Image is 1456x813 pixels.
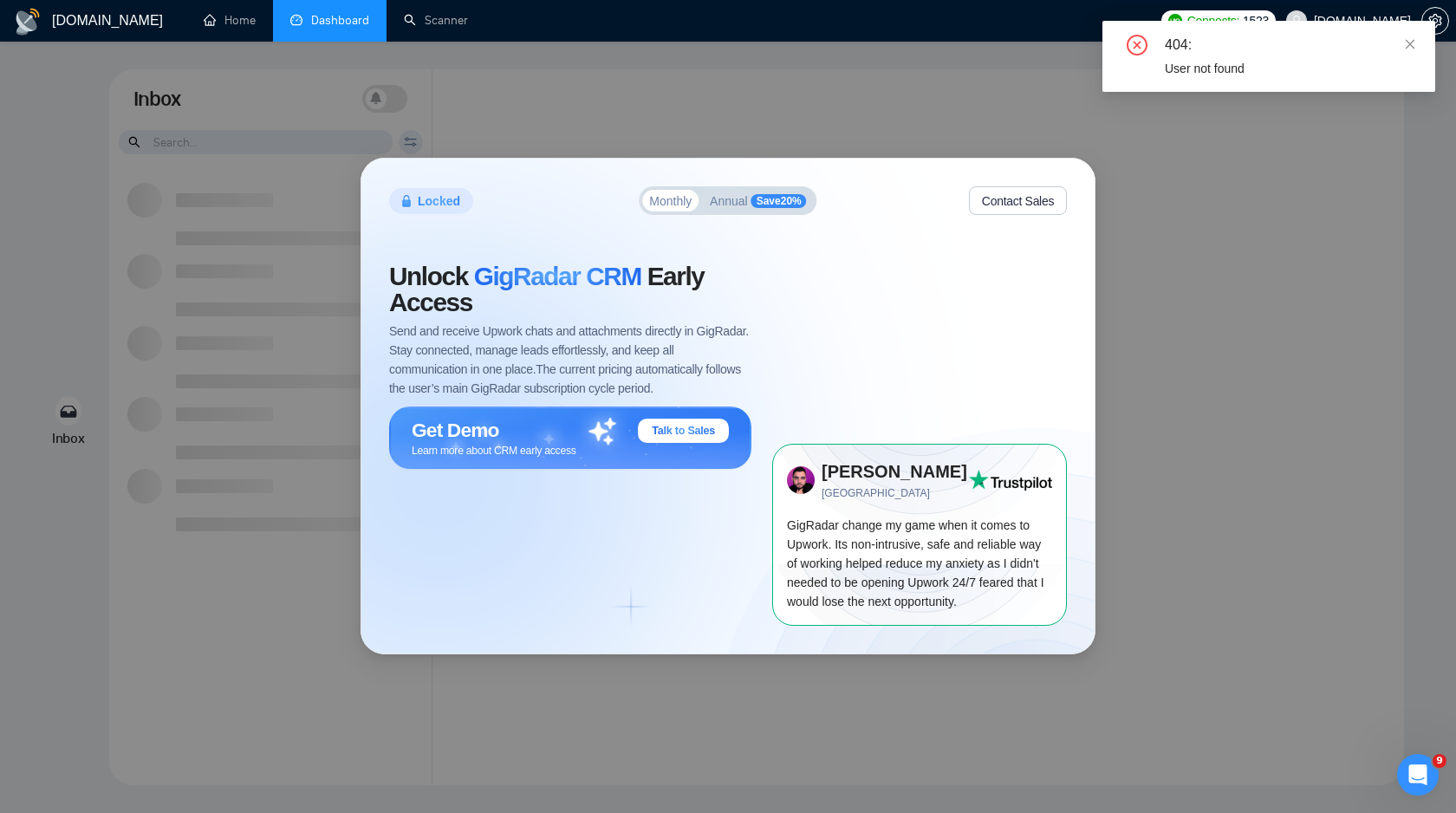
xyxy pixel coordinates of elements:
[1168,14,1182,28] img: upwork-logo.png
[787,519,1044,609] span: GigRadar change my game when it comes to Upwork. Its non-intrusive, safe and reliable way of work...
[1165,59,1414,78] div: User not found
[1421,14,1449,28] a: setting
[710,195,748,207] span: Annual
[1404,38,1416,50] span: close
[1290,15,1303,27] span: user
[642,190,699,211] button: Monthly
[1165,35,1414,55] div: 404:
[1433,754,1446,768] span: 9
[418,192,460,211] span: Locked
[1397,754,1439,796] iframe: Intercom live chat
[969,186,1067,215] button: Contact Sales
[412,419,499,442] span: Get Demo
[474,262,641,290] span: GigRadar CRM
[703,190,814,211] button: AnnualSave20%
[1127,35,1147,55] span: close-circle
[649,195,692,207] span: Monthly
[389,263,751,315] span: Unlock Early Access
[1243,11,1269,30] span: 1523
[822,486,969,503] span: [GEOGRAPHIC_DATA]
[787,466,815,494] img: 73x73.png
[1187,11,1239,30] span: Connects:
[751,194,807,208] span: Save 20 %
[652,424,715,438] span: Talk to Sales
[290,13,369,28] a: dashboardDashboard
[404,13,468,28] a: searchScanner
[204,13,256,28] a: homeHome
[14,8,42,36] img: logo
[969,471,1052,491] img: Trust Pilot
[412,445,576,457] span: Learn more about CRM early access
[1421,7,1449,35] button: setting
[822,462,967,481] strong: [PERSON_NAME]
[389,322,751,398] span: Send and receive Upwork chats and attachments directly in GigRadar. Stay connected, manage leads ...
[1422,14,1448,28] span: setting
[389,406,751,476] button: Get DemoTalk to SalesLearn more about CRM early access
